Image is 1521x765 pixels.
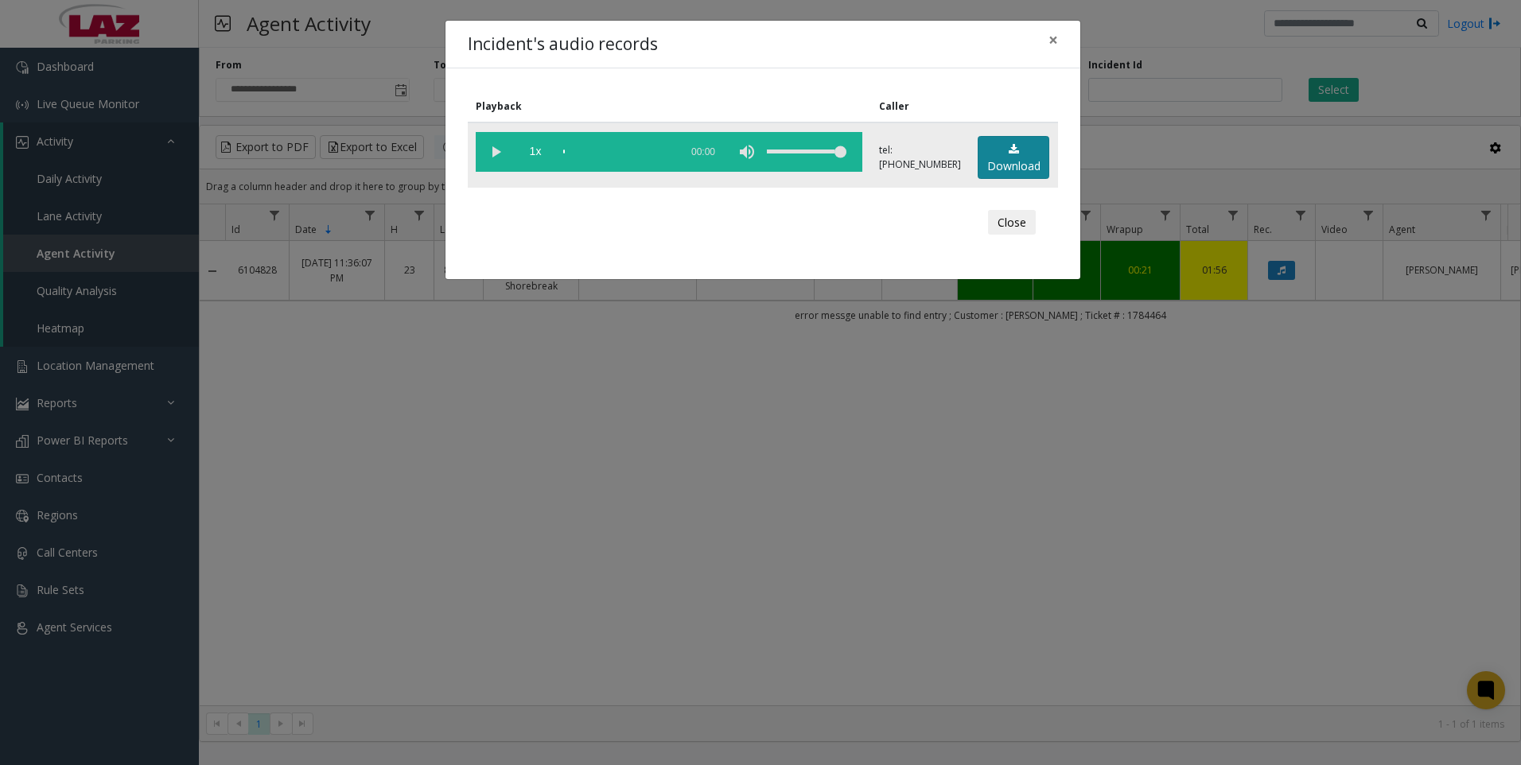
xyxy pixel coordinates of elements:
[871,91,970,122] th: Caller
[767,132,846,172] div: volume level
[563,132,671,172] div: scrub bar
[468,91,871,122] th: Playback
[515,132,555,172] span: playback speed button
[468,32,658,57] h4: Incident's audio records
[988,210,1036,235] button: Close
[879,143,961,172] p: tel:[PHONE_NUMBER]
[1048,29,1058,51] span: ×
[978,136,1049,180] a: Download
[1037,21,1069,60] button: Close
